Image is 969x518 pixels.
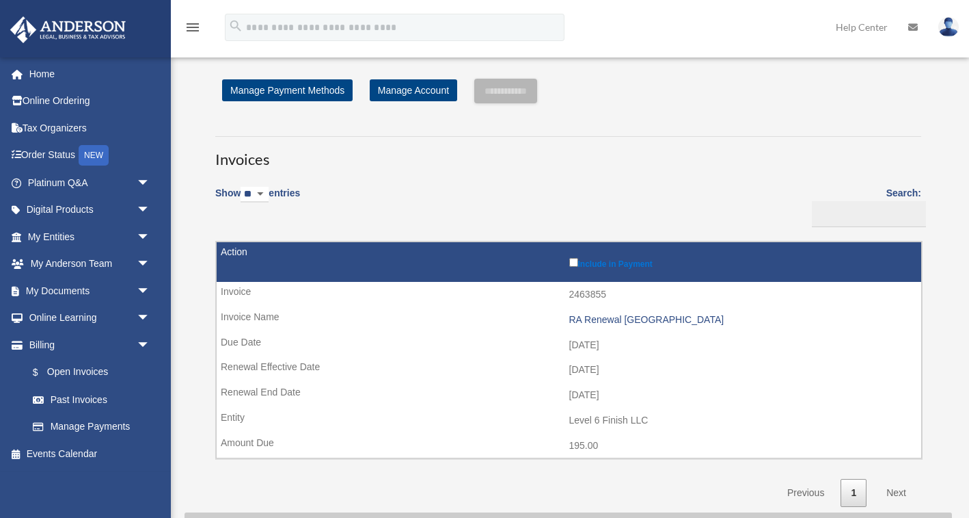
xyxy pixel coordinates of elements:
[217,433,921,459] td: 195.00
[10,169,171,196] a: Platinum Q&Aarrow_drop_down
[10,250,171,278] a: My Anderson Teamarrow_drop_down
[10,305,171,332] a: Online Learningarrow_drop_down
[10,331,164,359] a: Billingarrow_drop_down
[807,185,921,227] label: Search:
[370,79,457,101] a: Manage Account
[10,440,171,467] a: Events Calendar
[137,277,164,305] span: arrow_drop_down
[569,258,578,267] input: Include in Payment
[217,282,921,308] td: 2463855
[10,142,171,170] a: Order StatusNEW
[137,331,164,359] span: arrow_drop_down
[19,386,164,413] a: Past Invoices
[777,479,834,507] a: Previous
[217,333,921,359] td: [DATE]
[10,114,171,142] a: Tax Organizers
[217,357,921,383] td: [DATE]
[10,60,171,88] a: Home
[185,19,201,36] i: menu
[40,364,47,381] span: $
[137,305,164,333] span: arrow_drop_down
[6,16,130,43] img: Anderson Advisors Platinum Portal
[215,136,921,170] h3: Invoices
[217,408,921,434] td: Level 6 Finish LLC
[841,479,866,507] a: 1
[19,359,157,387] a: $Open Invoices
[812,201,926,227] input: Search:
[228,18,243,34] i: search
[10,196,171,224] a: Digital Productsarrow_drop_down
[19,413,164,441] a: Manage Payments
[137,250,164,279] span: arrow_drop_down
[876,479,916,507] a: Next
[10,223,171,250] a: My Entitiesarrow_drop_down
[569,314,915,326] div: RA Renewal [GEOGRAPHIC_DATA]
[79,145,109,166] div: NEW
[137,196,164,224] span: arrow_drop_down
[137,223,164,251] span: arrow_drop_down
[215,185,300,216] label: Show entries
[10,277,171,305] a: My Documentsarrow_drop_down
[569,255,915,269] label: Include in Payment
[217,383,921,409] td: [DATE]
[10,88,171,115] a: Online Ordering
[241,187,269,203] select: Showentries
[938,17,959,37] img: User Pic
[185,24,201,36] a: menu
[222,79,353,101] a: Manage Payment Methods
[137,169,164,197] span: arrow_drop_down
